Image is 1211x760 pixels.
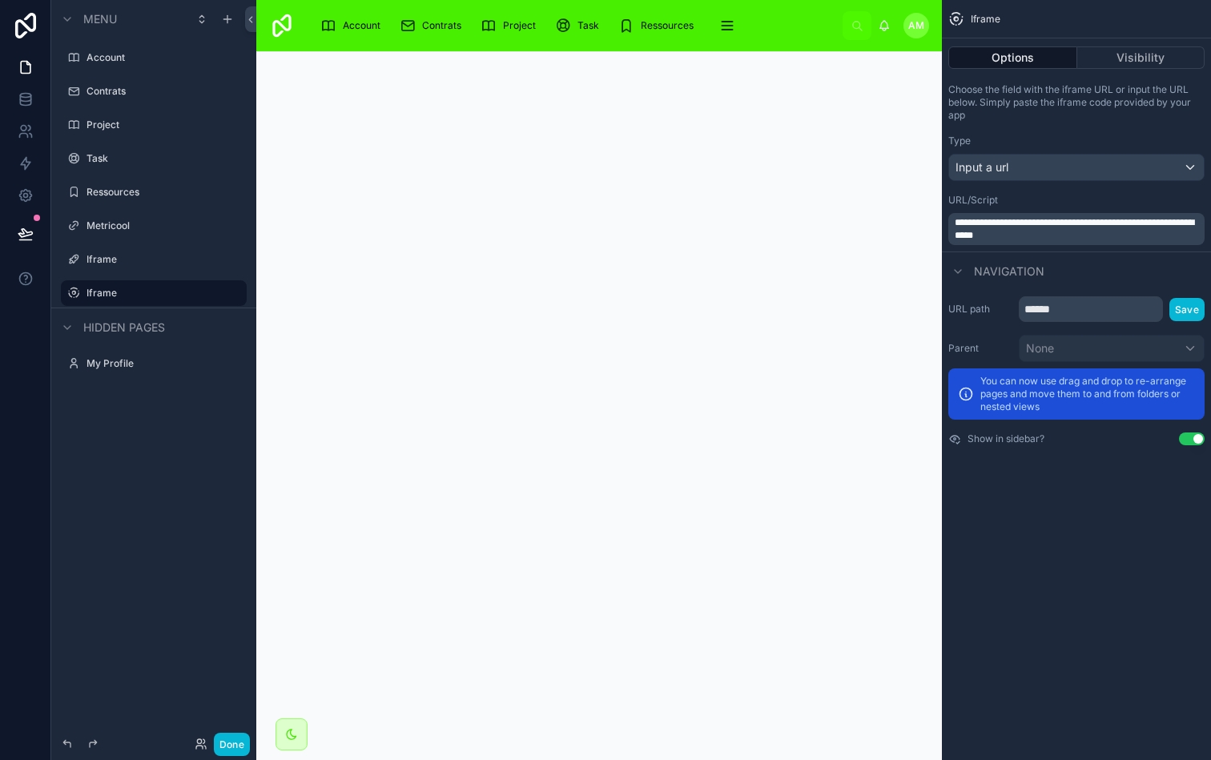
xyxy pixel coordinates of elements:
[86,219,243,232] label: Metricool
[422,19,461,32] span: Contrats
[86,186,243,199] label: Ressources
[641,19,694,32] span: Ressources
[214,733,250,756] button: Done
[948,83,1205,122] p: Choose the field with the iframe URL or input the URL below. Simply paste the iframe code provide...
[86,119,243,131] label: Project
[308,8,843,43] div: scrollable content
[948,303,1012,316] label: URL path
[476,11,547,40] a: Project
[1169,298,1205,321] button: Save
[614,11,705,40] a: Ressources
[86,51,243,64] label: Account
[86,152,243,165] label: Task
[316,11,392,40] a: Account
[577,19,599,32] span: Task
[395,11,473,40] a: Contrats
[86,287,237,300] label: Iframe
[948,154,1205,181] button: Input a url
[948,194,998,207] label: URL/Script
[1077,46,1205,69] button: Visibility
[83,11,117,27] span: Menu
[503,19,536,32] span: Project
[908,19,924,32] span: AM
[550,11,610,40] a: Task
[86,357,243,370] label: My Profile
[980,375,1195,413] p: You can now use drag and drop to re-arrange pages and move them to and from folders or nested views
[968,432,1044,445] label: Show in sidebar?
[83,320,165,336] span: Hidden pages
[948,213,1205,245] div: scrollable content
[343,19,380,32] span: Account
[971,13,1000,26] span: Iframe
[1019,335,1205,362] button: None
[86,85,243,98] label: Contrats
[948,342,1012,355] label: Parent
[956,159,1008,175] span: Input a url
[948,46,1077,69] button: Options
[269,13,295,38] img: App logo
[1026,340,1054,356] span: None
[974,263,1044,279] span: Navigation
[86,253,243,266] label: Iframe
[948,135,971,147] label: Type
